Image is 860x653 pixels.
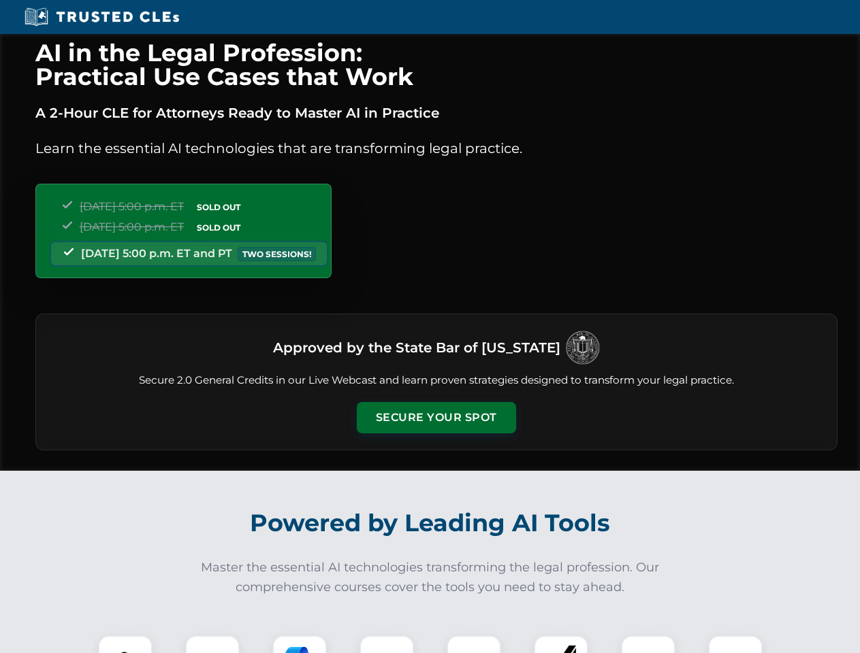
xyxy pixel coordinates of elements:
span: SOLD OUT [192,200,245,214]
p: Master the essential AI technologies transforming the legal profession. Our comprehensive courses... [192,558,669,597]
button: Secure Your Spot [357,402,516,433]
p: Secure 2.0 General Credits in our Live Webcast and learn proven strategies designed to transform ... [52,373,821,388]
img: Logo [566,331,600,365]
span: SOLD OUT [192,220,245,235]
img: Trusted CLEs [20,7,183,27]
h2: Powered by Leading AI Tools [53,499,808,547]
h3: Approved by the State Bar of [US_STATE] [273,335,560,360]
span: [DATE] 5:00 p.m. ET [80,200,184,213]
p: A 2-Hour CLE for Attorneys Ready to Master AI in Practice [35,102,838,124]
p: Learn the essential AI technologies that are transforming legal practice. [35,137,838,159]
h1: AI in the Legal Profession: Practical Use Cases that Work [35,41,838,88]
span: [DATE] 5:00 p.m. ET [80,220,184,233]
